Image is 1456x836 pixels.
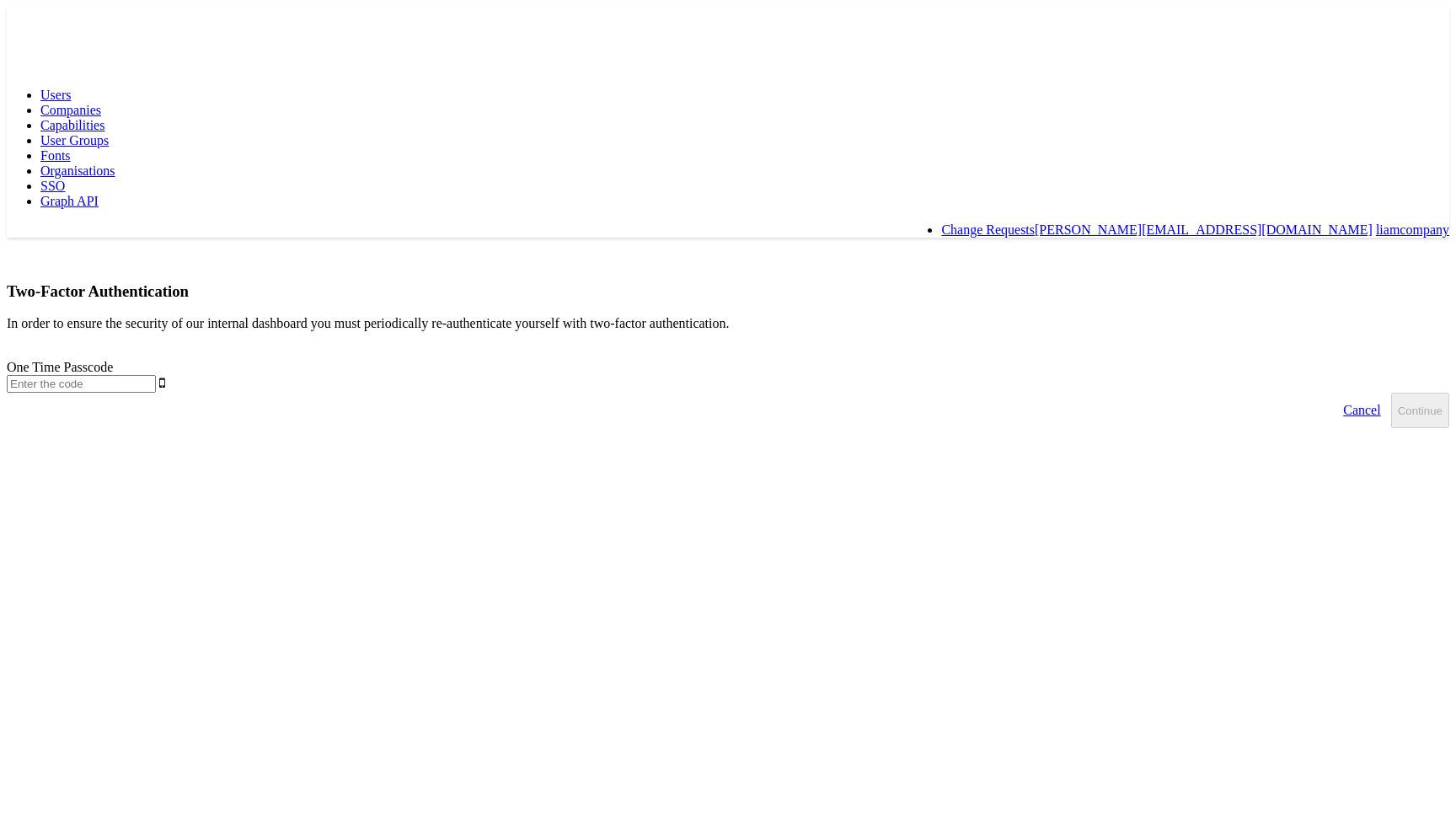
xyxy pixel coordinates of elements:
a: Fonts [40,148,71,163]
a: SSO [40,179,65,193]
a: Users [40,88,71,102]
label: One Time Passcode [7,360,113,374]
a: Graph API [40,194,99,208]
input: Enter the code [7,375,156,393]
a: User Groups [40,133,109,147]
p: In order to ensure the security of our internal dashboard you must periodically re-authenticate y... [7,316,1449,331]
a: Organisations [40,163,115,178]
a: Companies [40,103,101,117]
h3: Two-Factor Authentication [7,282,1449,301]
button: Continue [1391,393,1449,428]
a: Capabilities [40,118,104,132]
a: Change Requests [941,222,1035,237]
a: liamcompany [1376,222,1449,237]
a: [PERSON_NAME][EMAIL_ADDRESS][DOMAIN_NAME] [1035,222,1373,237]
a: Cancel [1333,393,1390,428]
